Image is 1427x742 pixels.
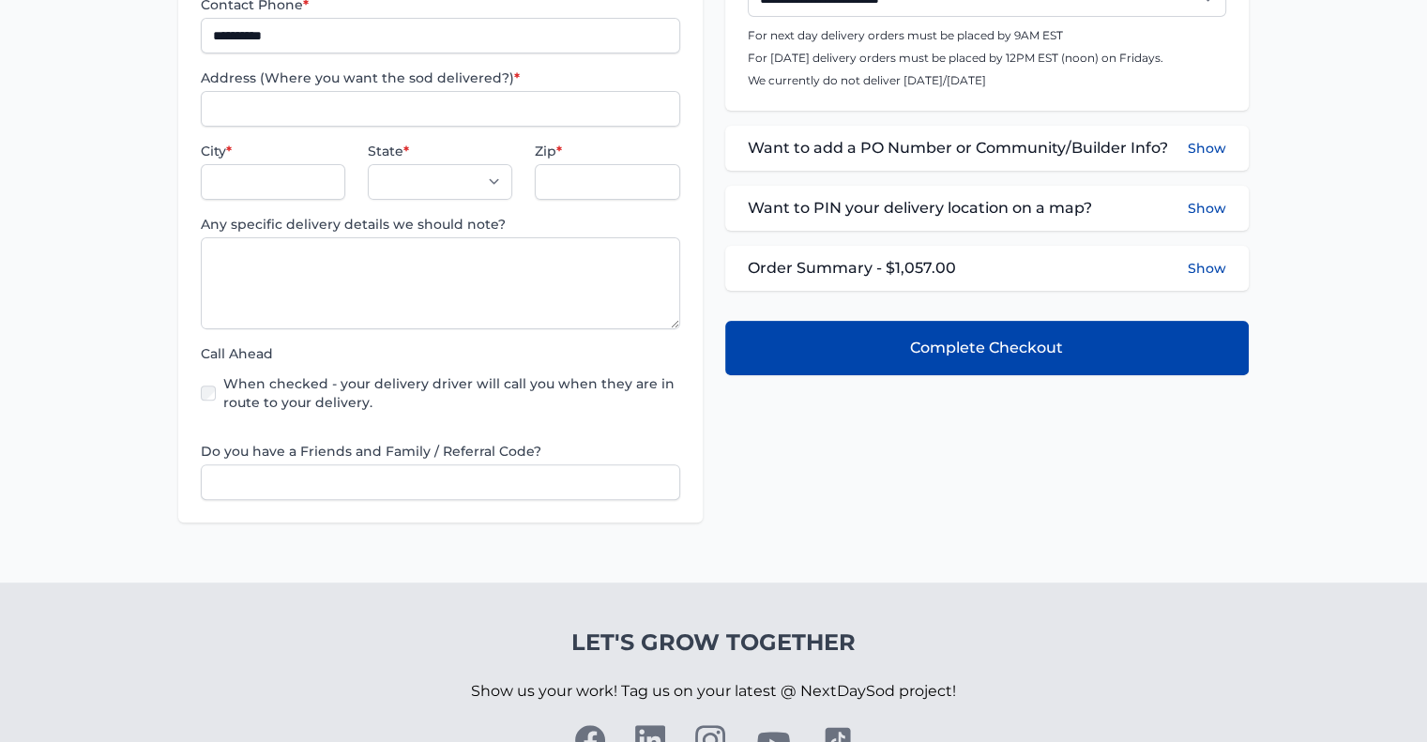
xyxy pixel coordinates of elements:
label: Zip [535,142,679,160]
label: Do you have a Friends and Family / Referral Code? [201,442,679,461]
p: We currently do not deliver [DATE]/[DATE] [748,73,1226,88]
p: For [DATE] delivery orders must be placed by 12PM EST (noon) on Fridays. [748,51,1226,66]
label: Any specific delivery details we should note? [201,215,679,234]
button: Complete Checkout [725,321,1249,375]
span: Want to PIN your delivery location on a map? [748,197,1092,220]
p: Show us your work! Tag us on your latest @ NextDaySod project! [471,658,956,725]
span: Complete Checkout [910,337,1063,359]
label: Call Ahead [201,344,679,363]
button: Show [1188,259,1226,278]
button: Show [1188,197,1226,220]
span: Want to add a PO Number or Community/Builder Info? [748,137,1168,159]
p: For next day delivery orders must be placed by 9AM EST [748,28,1226,43]
label: City [201,142,345,160]
label: Address (Where you want the sod delivered?) [201,68,679,87]
h4: Let's Grow Together [471,628,956,658]
button: Show [1188,137,1226,159]
label: State [368,142,512,160]
span: Order Summary - $1,057.00 [748,257,956,280]
label: When checked - your delivery driver will call you when they are in route to your delivery. [223,374,679,412]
